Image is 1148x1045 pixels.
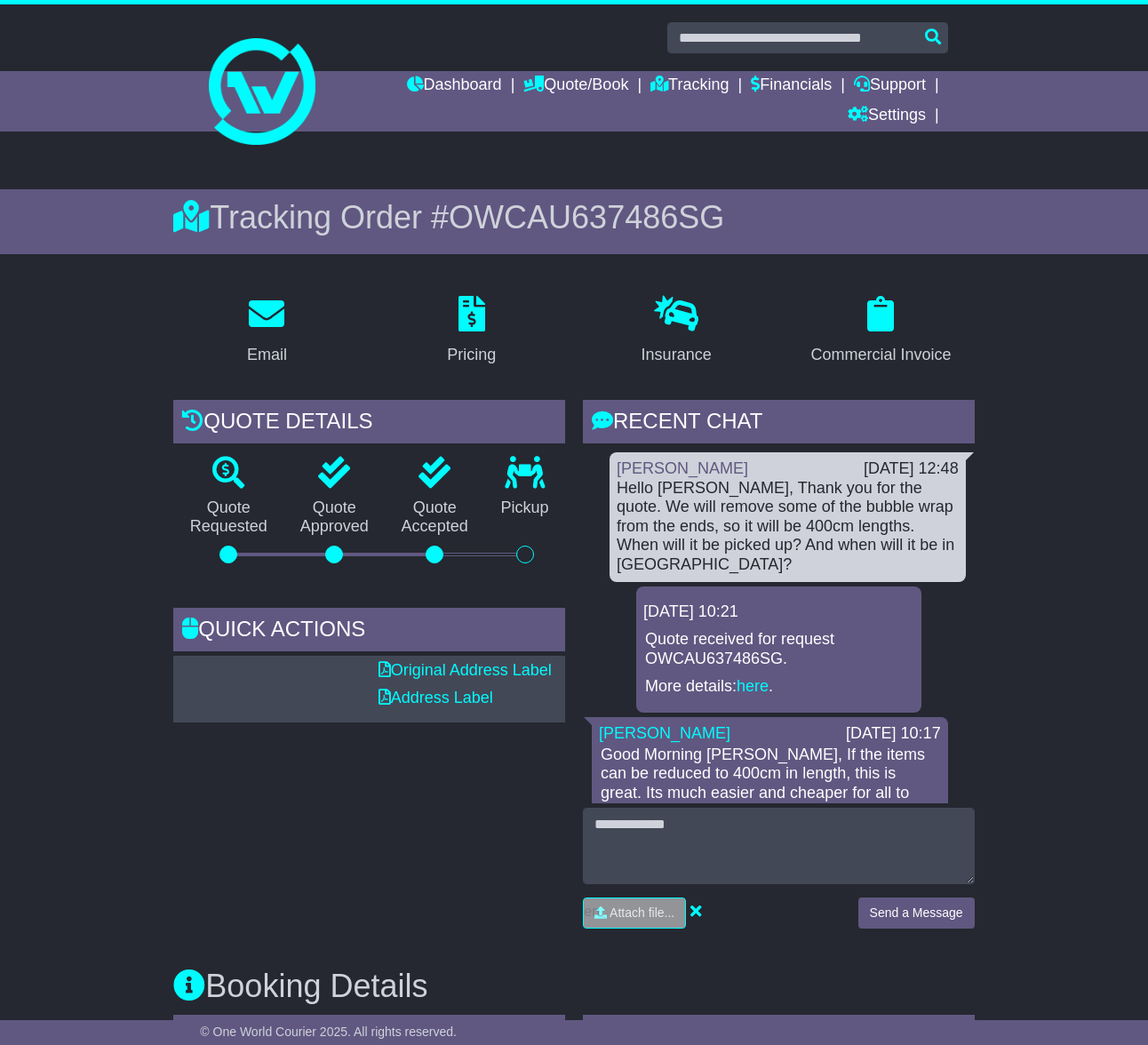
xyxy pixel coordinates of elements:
[642,343,712,367] div: Insurance
[864,459,959,479] div: [DATE] 12:48
[173,198,974,236] div: Tracking Order #
[601,746,939,899] p: Good Morning [PERSON_NAME], If the items can be reduced to 400cm in length, this is great. Its mu...
[173,499,283,537] p: Quote Requested
[449,199,724,235] span: OWCAU637486SG
[751,71,832,101] a: Financials
[846,724,941,744] div: [DATE] 10:17
[643,602,914,622] div: [DATE] 10:21
[173,969,974,1004] h3: Booking Details
[385,499,484,537] p: Quote Accepted
[484,499,565,518] p: Pickup
[810,343,951,367] div: Commercial Invoice
[173,608,565,656] div: Quick Actions
[650,71,729,101] a: Tracking
[737,677,769,695] a: here
[435,290,507,373] a: Pricing
[645,630,913,668] p: Quote received for request OWCAU637486SG.
[283,499,385,537] p: Quote Approved
[617,459,748,477] a: [PERSON_NAME]
[599,724,730,742] a: [PERSON_NAME]
[858,897,975,929] button: Send a Message
[645,677,913,697] p: More details: .
[379,661,552,679] a: Original Address Label
[407,71,502,101] a: Dashboard
[235,290,299,373] a: Email
[200,1025,457,1039] span: © One World Courier 2025. All rights reserved.
[799,290,962,373] a: Commercial Invoice
[523,71,628,101] a: Quote/Book
[630,290,723,373] a: Insurance
[447,343,496,367] div: Pricing
[247,343,287,367] div: Email
[617,479,959,575] div: Hello [PERSON_NAME], Thank you for the quote. We will remove some of the bubble wrap from the end...
[848,101,926,132] a: Settings
[583,400,975,448] div: RECENT CHAT
[854,71,926,101] a: Support
[379,689,493,706] a: Address Label
[173,400,565,448] div: Quote Details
